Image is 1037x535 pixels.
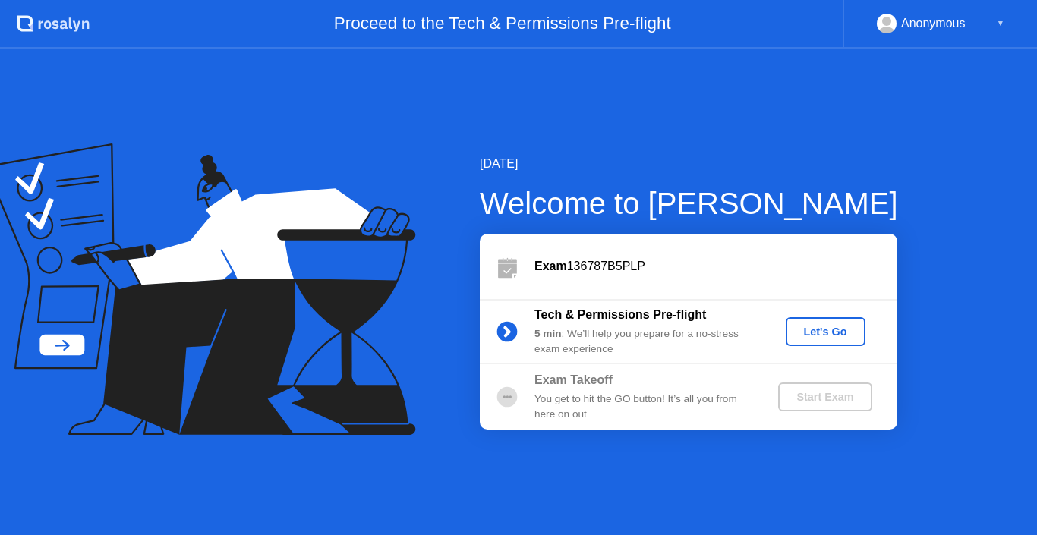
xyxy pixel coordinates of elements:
[786,317,865,346] button: Let's Go
[534,260,567,272] b: Exam
[534,392,753,423] div: You get to hit the GO button! It’s all you from here on out
[792,326,859,338] div: Let's Go
[534,328,562,339] b: 5 min
[534,326,753,357] div: : We’ll help you prepare for a no-stress exam experience
[480,155,898,173] div: [DATE]
[534,308,706,321] b: Tech & Permissions Pre-flight
[997,14,1004,33] div: ▼
[901,14,966,33] div: Anonymous
[480,181,898,226] div: Welcome to [PERSON_NAME]
[778,382,872,411] button: Start Exam
[534,257,897,275] div: 136787B5PLP
[534,373,613,386] b: Exam Takeoff
[784,391,865,403] div: Start Exam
